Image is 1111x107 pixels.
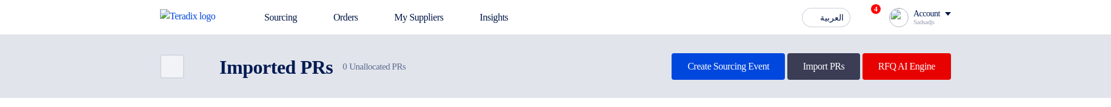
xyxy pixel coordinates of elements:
[820,14,844,22] span: العربية
[802,8,850,27] button: العربية
[238,4,307,31] a: Sourcing
[307,4,368,31] a: Orders
[342,62,347,71] span: 0
[871,4,881,14] span: 4
[889,8,909,27] img: profile_test.png
[453,4,518,31] a: Insights
[368,4,453,31] a: My Suppliers
[913,9,940,19] div: Account
[787,53,861,80] a: Import PRs
[342,60,405,74] span: Unallocated PRs
[160,9,223,24] img: Teradix logo
[672,53,785,80] a: Create Sourcing Event
[862,53,951,80] a: RFQ AI Engine
[913,19,951,25] div: Sadsadjs
[219,55,333,79] h2: Imported PRs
